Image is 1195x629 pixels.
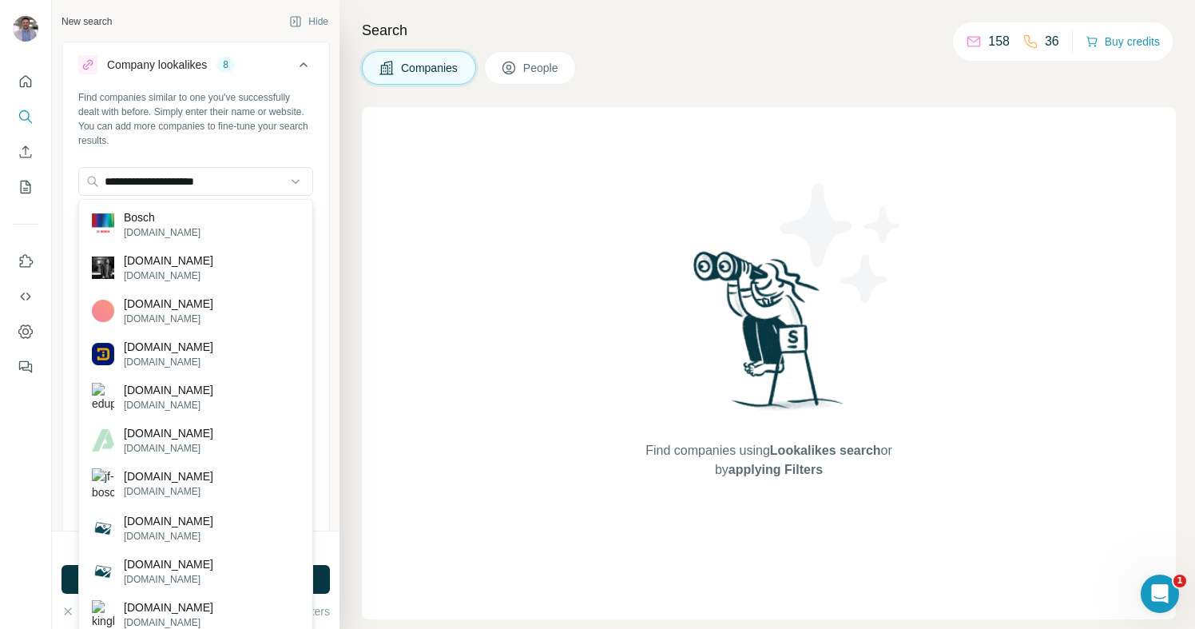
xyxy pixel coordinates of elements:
[124,253,213,269] p: [DOMAIN_NAME]
[13,247,38,276] button: Use Surfe on LinkedIn
[62,565,330,594] button: Run search
[62,14,112,29] div: New search
[13,102,38,131] button: Search
[92,213,114,236] img: Bosch
[124,339,213,355] p: [DOMAIN_NAME]
[1045,32,1059,51] p: 36
[13,173,38,201] button: My lists
[124,484,213,499] p: [DOMAIN_NAME]
[729,463,823,476] span: applying Filters
[13,67,38,96] button: Quick start
[62,603,107,619] button: Clear
[124,209,200,225] p: Bosch
[13,282,38,311] button: Use Surfe API
[124,572,213,587] p: [DOMAIN_NAME]
[62,46,329,90] button: Company lookalikes8
[124,441,213,456] p: [DOMAIN_NAME]
[92,600,114,629] img: kingbosch.com
[769,171,913,315] img: Surfe Illustration - Stars
[686,247,852,425] img: Surfe Illustration - Woman searching with binoculars
[124,556,213,572] p: [DOMAIN_NAME]
[124,425,213,441] p: [DOMAIN_NAME]
[278,10,339,34] button: Hide
[92,383,114,412] img: edupolobosch.com
[92,300,114,322] img: nuriabosch.com
[124,398,213,412] p: [DOMAIN_NAME]
[124,468,213,484] p: [DOMAIN_NAME]
[92,560,114,583] img: dgbosch.com
[13,317,38,346] button: Dashboard
[107,57,207,73] div: Company lookalikes
[92,343,114,365] img: DagjeDenBosch.com
[770,444,881,457] span: Lookalikes search
[124,382,213,398] p: [DOMAIN_NAME]
[92,257,114,279] img: dannyabosch.com
[13,137,38,166] button: Enrich CSV
[1173,575,1186,587] span: 1
[124,513,213,529] p: [DOMAIN_NAME]
[124,529,213,543] p: [DOMAIN_NAME]
[124,296,213,312] p: [DOMAIN_NAME]
[216,58,235,72] div: 8
[124,269,213,283] p: [DOMAIN_NAME]
[13,352,38,381] button: Feedback
[92,468,114,500] img: jf-bosch.com
[641,441,896,480] span: Find companies using or by
[401,60,459,76] span: Companies
[92,517,114,539] img: jubosch.com
[124,599,213,615] p: [DOMAIN_NAME]
[523,60,560,76] span: People
[362,19,1176,42] h4: Search
[1086,30,1160,53] button: Buy credits
[124,225,200,240] p: [DOMAIN_NAME]
[1141,575,1179,613] iframe: Intercom live chat
[78,90,313,148] div: Find companies similar to one you've successfully dealt with before. Simply enter their name or w...
[988,32,1010,51] p: 158
[92,429,114,452] img: christian-bosch.com
[13,16,38,42] img: Avatar
[124,355,213,369] p: [DOMAIN_NAME]
[124,312,213,326] p: [DOMAIN_NAME]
